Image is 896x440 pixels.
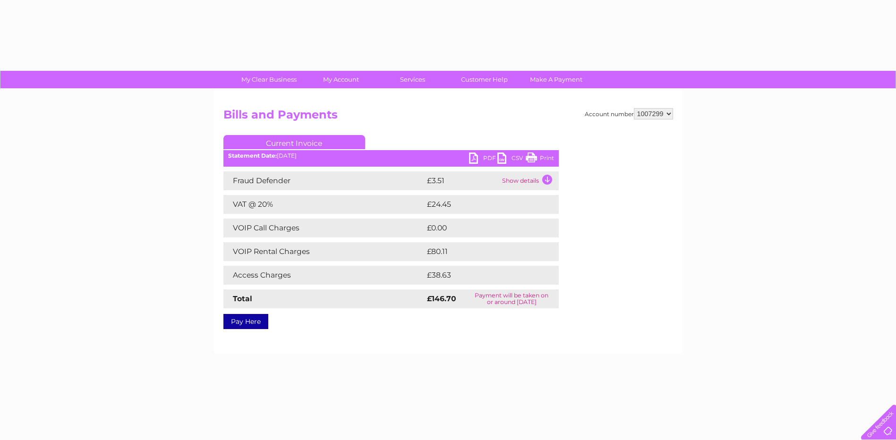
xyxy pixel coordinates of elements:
[497,152,526,166] a: CSV
[223,135,365,149] a: Current Invoice
[223,266,425,285] td: Access Charges
[425,171,500,190] td: £3.51
[230,71,308,88] a: My Clear Business
[425,242,538,261] td: £80.11
[374,71,452,88] a: Services
[233,294,252,303] strong: Total
[427,294,456,303] strong: £146.70
[223,108,673,126] h2: Bills and Payments
[526,152,554,166] a: Print
[223,152,559,159] div: [DATE]
[425,219,537,237] td: £0.00
[223,171,425,190] td: Fraud Defender
[302,71,380,88] a: My Account
[445,71,523,88] a: Customer Help
[585,108,673,119] div: Account number
[517,71,595,88] a: Make A Payment
[500,171,559,190] td: Show details
[469,152,497,166] a: PDF
[228,152,277,159] b: Statement Date:
[223,314,268,329] a: Pay Here
[465,289,558,308] td: Payment will be taken on or around [DATE]
[223,195,425,214] td: VAT @ 20%
[425,266,540,285] td: £38.63
[223,242,425,261] td: VOIP Rental Charges
[425,195,540,214] td: £24.45
[223,219,425,237] td: VOIP Call Charges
